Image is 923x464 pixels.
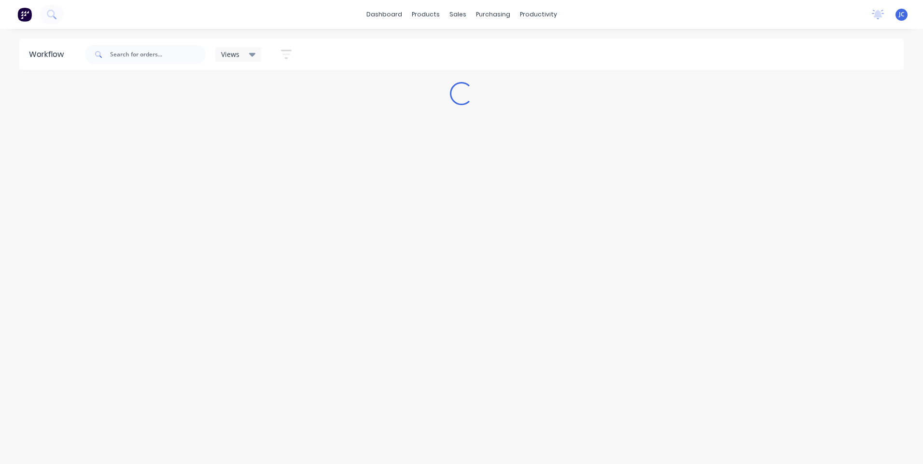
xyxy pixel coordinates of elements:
[899,10,905,19] span: JC
[445,7,471,22] div: sales
[471,7,515,22] div: purchasing
[362,7,407,22] a: dashboard
[407,7,445,22] div: products
[515,7,562,22] div: productivity
[221,49,239,59] span: Views
[110,45,206,64] input: Search for orders...
[17,7,32,22] img: Factory
[29,49,69,60] div: Workflow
